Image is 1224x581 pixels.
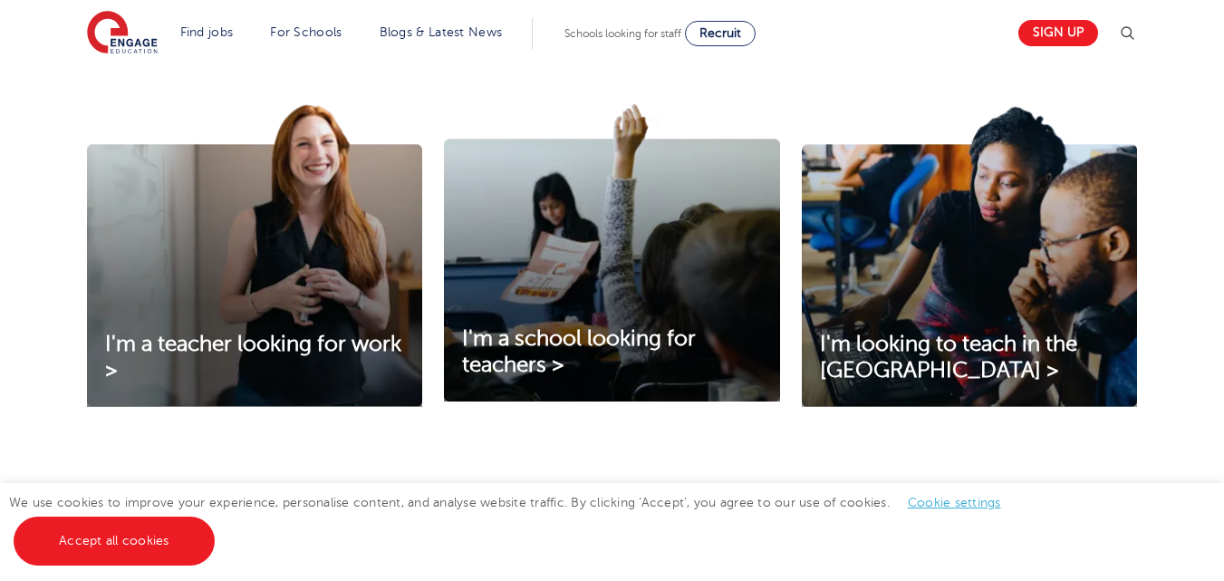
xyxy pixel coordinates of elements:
a: I'm looking to teach in the [GEOGRAPHIC_DATA] > [802,332,1137,384]
a: Sign up [1018,20,1098,46]
a: Recruit [685,21,756,46]
img: Engage Education [87,11,158,56]
img: I'm a school looking for teachers [444,104,779,402]
a: Cookie settings [908,496,1001,509]
span: I'm a school looking for teachers > [462,326,696,377]
a: Find jobs [180,25,234,39]
span: I'm looking to teach in the [GEOGRAPHIC_DATA] > [820,332,1077,382]
span: We use cookies to improve your experience, personalise content, and analyse website traffic. By c... [9,496,1019,547]
a: I'm a school looking for teachers > [444,326,779,379]
a: I'm a teacher looking for work > [87,332,422,384]
img: I'm a teacher looking for work [87,104,422,407]
span: Recruit [699,26,741,40]
a: Accept all cookies [14,517,215,566]
a: For Schools [270,25,342,39]
span: I'm a teacher looking for work > [105,332,401,382]
img: I'm looking to teach in the UK [802,104,1137,407]
a: Blogs & Latest News [380,25,503,39]
span: Schools looking for staff [564,27,681,40]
